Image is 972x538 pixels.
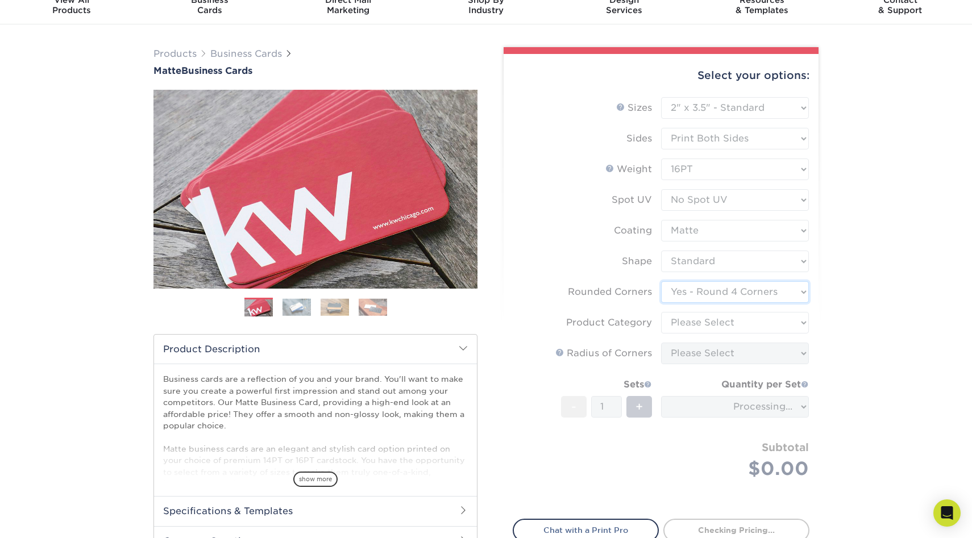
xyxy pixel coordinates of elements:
[154,335,477,364] h2: Product Description
[3,503,97,534] iframe: Google Customer Reviews
[293,472,338,487] span: show more
[933,499,961,527] div: Open Intercom Messenger
[153,48,197,59] a: Products
[153,27,477,351] img: Matte 01
[210,48,282,59] a: Business Cards
[283,298,311,316] img: Business Cards 02
[163,373,468,535] p: Business cards are a reflection of you and your brand. You'll want to make sure you create a powe...
[153,65,477,76] h1: Business Cards
[154,496,477,526] h2: Specifications & Templates
[244,294,273,322] img: Business Cards 01
[153,65,477,76] a: MatteBusiness Cards
[359,298,387,316] img: Business Cards 04
[513,54,809,97] div: Select your options:
[153,65,181,76] span: Matte
[321,298,349,316] img: Business Cards 03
